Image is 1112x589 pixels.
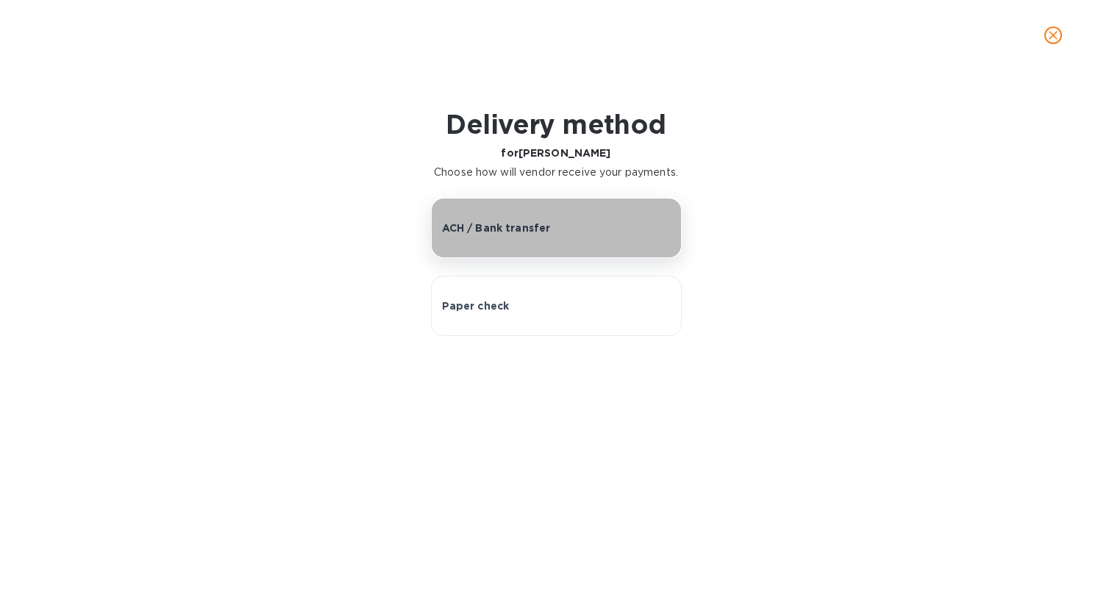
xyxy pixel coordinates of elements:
b: for [PERSON_NAME] [501,147,610,159]
p: ACH / Bank transfer [442,221,551,235]
p: Choose how will vendor receive your payments. [434,165,678,180]
h1: Delivery method [434,109,678,140]
button: Paper check [431,276,682,336]
p: Paper check [442,299,510,313]
button: ACH / Bank transfer [431,198,682,258]
button: close [1036,18,1071,53]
